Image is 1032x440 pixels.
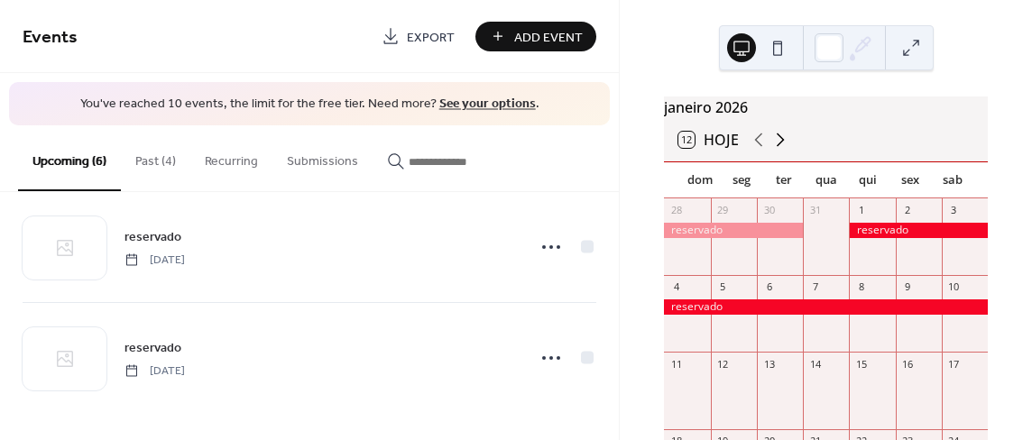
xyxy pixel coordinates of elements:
div: 5 [716,280,730,294]
div: reservado [664,223,803,238]
div: 3 [947,204,961,217]
button: 12Hoje [672,127,745,152]
a: reservado [124,337,181,358]
div: 15 [854,357,868,371]
div: 8 [854,280,868,294]
button: Past (4) [121,125,190,189]
div: 2 [901,204,915,217]
div: qui [847,162,889,198]
span: [DATE] [124,362,185,379]
div: janeiro 2026 [664,96,988,118]
div: seg [721,162,763,198]
span: Export [407,28,455,47]
div: 13 [762,357,776,371]
div: sab [931,162,973,198]
div: reservado [664,299,988,315]
button: Recurring [190,125,272,189]
span: Events [23,20,78,55]
div: 31 [808,204,822,217]
div: 17 [947,357,961,371]
div: 16 [901,357,915,371]
div: 7 [808,280,822,294]
span: You've reached 10 events, the limit for the free tier. Need more? . [27,96,592,114]
span: reservado [124,338,181,357]
span: reservado [124,227,181,246]
div: sex [889,162,932,198]
div: dom [678,162,721,198]
div: 6 [762,280,776,294]
a: Export [368,22,468,51]
div: 14 [808,357,822,371]
div: 4 [669,280,683,294]
div: 10 [947,280,961,294]
div: 9 [901,280,915,294]
div: ter [763,162,806,198]
div: reservado [849,223,988,238]
div: 30 [762,204,776,217]
a: reservado [124,226,181,247]
div: 28 [669,204,683,217]
div: 11 [669,357,683,371]
a: See your options [439,92,536,116]
div: 29 [716,204,730,217]
button: Upcoming (6) [18,125,121,191]
span: [DATE] [124,252,185,268]
div: 12 [716,357,730,371]
div: qua [805,162,847,198]
button: Submissions [272,125,373,189]
div: 1 [854,204,868,217]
